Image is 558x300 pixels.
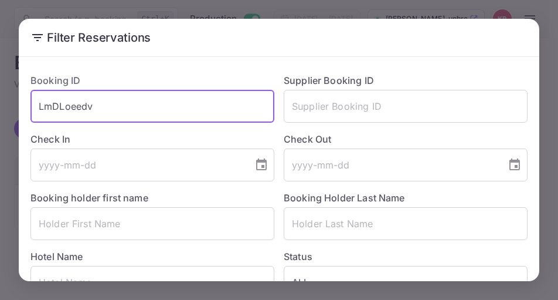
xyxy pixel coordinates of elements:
button: Choose date [503,153,526,177]
label: Booking ID [30,75,81,86]
button: Choose date [250,153,273,177]
label: Check Out [284,132,528,146]
label: Status [284,250,528,264]
input: Holder First Name [30,207,274,240]
input: Booking ID [30,90,274,123]
input: Holder Last Name [284,207,528,240]
div: ALL [284,266,528,299]
label: Hotel Name [30,251,83,262]
label: Booking Holder Last Name [284,192,405,204]
label: Check In [30,132,274,146]
label: Supplier Booking ID [284,75,374,86]
input: yyyy-mm-dd [284,149,498,181]
h2: Filter Reservations [19,19,539,56]
input: Hotel Name [30,266,274,299]
input: yyyy-mm-dd [30,149,245,181]
label: Booking holder first name [30,192,148,204]
input: Supplier Booking ID [284,90,528,123]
